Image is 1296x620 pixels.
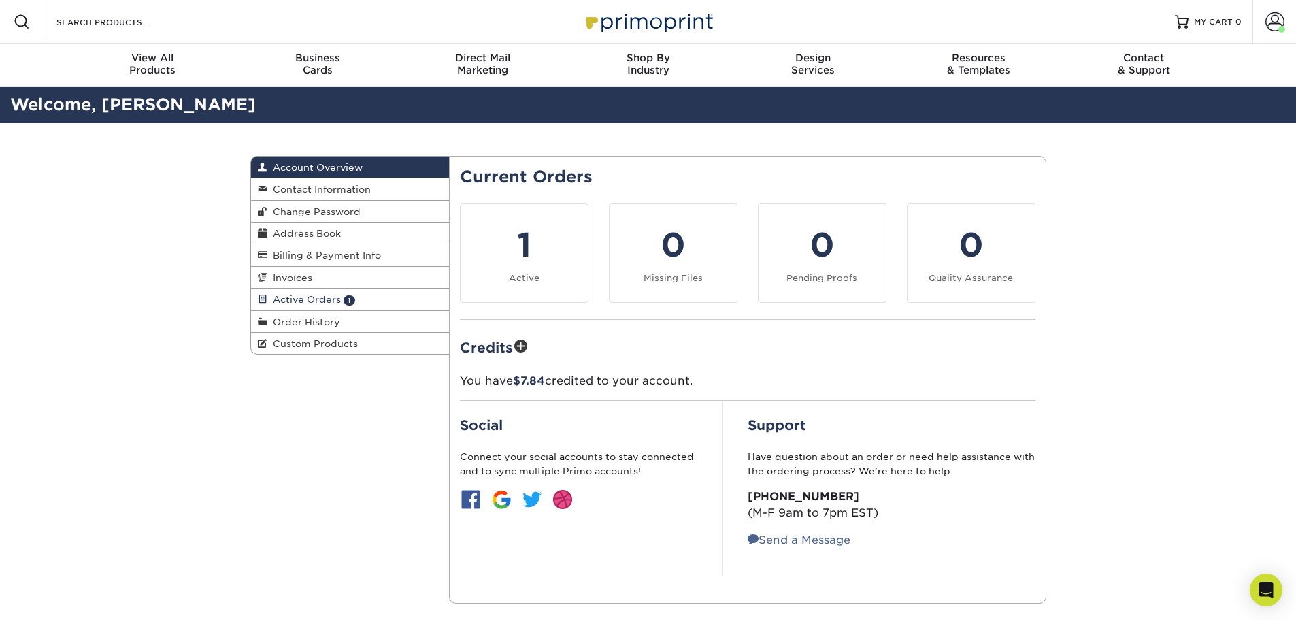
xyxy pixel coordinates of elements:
[267,272,312,283] span: Invoices
[896,52,1061,76] div: & Templates
[251,289,450,310] a: Active Orders 1
[565,44,731,87] a: Shop ByIndustry
[251,333,450,354] a: Custom Products
[400,52,565,64] span: Direct Mail
[460,373,1035,389] p: You have credited to your account.
[1061,52,1227,64] span: Contact
[1061,44,1227,87] a: Contact& Support
[929,273,1013,283] small: Quality Assurance
[907,203,1035,303] a: 0 Quality Assurance
[460,203,588,303] a: 1 Active
[251,267,450,289] a: Invoices
[731,52,896,64] span: Design
[251,311,450,333] a: Order History
[251,157,450,178] a: Account Overview
[70,52,235,76] div: Products
[235,52,400,76] div: Cards
[1061,52,1227,76] div: & Support
[460,489,482,510] img: btn-facebook.jpg
[267,250,381,261] span: Billing & Payment Info
[235,44,400,87] a: BusinessCards
[55,14,188,30] input: SEARCH PRODUCTS.....
[513,374,545,387] span: $7.84
[70,52,235,64] span: View All
[748,417,1035,434] h2: Support
[748,489,1035,521] p: (M-F 9am to 7pm EST)
[251,223,450,244] a: Address Book
[460,450,698,478] p: Connect your social accounts to stay connected and to sync multiple Primo accounts!
[267,162,363,173] span: Account Overview
[521,489,543,510] img: btn-twitter.jpg
[786,273,857,283] small: Pending Proofs
[767,221,878,270] div: 0
[552,489,574,510] img: btn-dribbble.jpg
[267,316,340,327] span: Order History
[267,338,358,349] span: Custom Products
[618,221,729,270] div: 0
[267,228,341,239] span: Address Book
[509,273,539,283] small: Active
[460,336,1035,357] h2: Credits
[267,206,361,217] span: Change Password
[896,44,1061,87] a: Resources& Templates
[609,203,737,303] a: 0 Missing Files
[565,52,731,76] div: Industry
[916,221,1027,270] div: 0
[251,178,450,200] a: Contact Information
[400,44,565,87] a: Direct MailMarketing
[460,167,1035,187] h2: Current Orders
[896,52,1061,64] span: Resources
[469,221,580,270] div: 1
[460,417,698,434] h2: Social
[1250,574,1282,606] div: Open Intercom Messenger
[748,490,859,503] strong: [PHONE_NUMBER]
[491,489,512,510] img: btn-google.jpg
[580,7,716,36] img: Primoprint
[565,52,731,64] span: Shop By
[731,52,896,76] div: Services
[344,295,355,306] span: 1
[748,450,1035,478] p: Have question about an order or need help assistance with the ordering process? We’re here to help:
[400,52,565,76] div: Marketing
[235,52,400,64] span: Business
[758,203,886,303] a: 0 Pending Proofs
[644,273,703,283] small: Missing Files
[251,244,450,266] a: Billing & Payment Info
[731,44,896,87] a: DesignServices
[251,201,450,223] a: Change Password
[1235,17,1242,27] span: 0
[748,534,850,546] a: Send a Message
[1194,16,1233,28] span: MY CART
[70,44,235,87] a: View AllProducts
[267,184,371,195] span: Contact Information
[267,294,341,305] span: Active Orders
